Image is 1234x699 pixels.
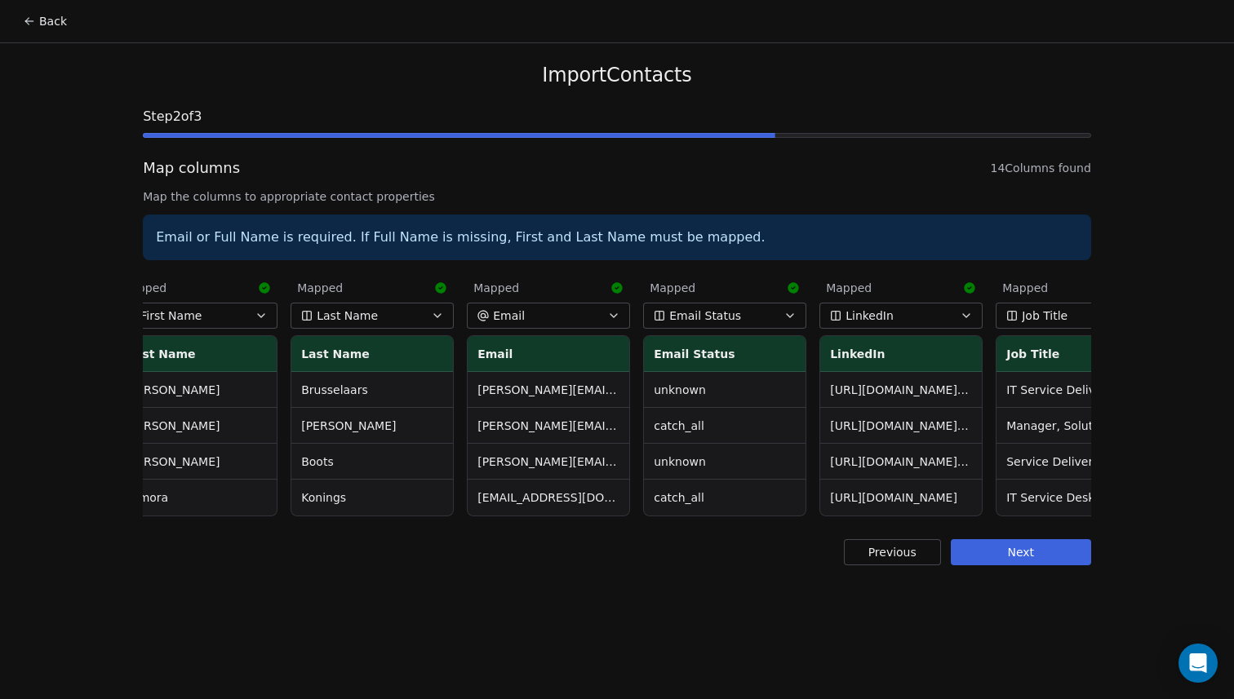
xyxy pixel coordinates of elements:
td: catch_all [644,480,806,515]
td: [PERSON_NAME] [115,444,277,480]
td: Kymora [115,480,277,515]
span: First Name [140,307,202,324]
span: Map columns [143,157,240,179]
span: Step 2 of 3 [143,107,1091,126]
th: LinkedIn [820,336,982,372]
td: [URL][DOMAIN_NAME][PERSON_NAME] [820,444,982,480]
td: Service Delivery Manager - IT Peripherals [997,444,1158,480]
span: Map the columns to appropriate contact properties [143,188,1091,205]
td: [URL][DOMAIN_NAME][PERSON_NAME] [820,372,982,408]
td: unknown [644,372,806,408]
td: IT Service Delivery Manager [997,372,1158,408]
span: Mapped [1002,280,1048,296]
td: [URL][DOMAIN_NAME][PERSON_NAME] [820,408,982,444]
td: Brusselaars [291,372,453,408]
th: Email Status [644,336,806,372]
td: [PERSON_NAME] [115,408,277,444]
th: First Name [115,336,277,372]
div: Open Intercom Messenger [1179,644,1218,683]
span: Last Name [317,307,378,324]
span: Mapped [121,280,166,296]
td: unknown [644,444,806,480]
span: Email Status [669,307,741,324]
th: Last Name [291,336,453,372]
span: Mapped [650,280,695,296]
td: catch_all [644,408,806,444]
button: Next [951,539,1091,565]
span: Job Title [1022,307,1068,324]
div: Email or Full Name is required. If Full Name is missing, First and Last Name must be mapped. [143,215,1091,260]
td: Konings [291,480,453,515]
td: IT Service Desk Sr Supervisor [997,480,1158,515]
span: Email [493,307,525,324]
button: Back [13,7,77,36]
td: [PERSON_NAME] [291,408,453,444]
th: Job Title [997,336,1158,372]
td: [PERSON_NAME][EMAIL_ADDRESS][PERSON_NAME][DOMAIN_NAME] [468,372,629,408]
td: Manager, Solutions IT [997,408,1158,444]
button: Previous [844,539,941,565]
span: Mapped [826,280,872,296]
th: Email [468,336,629,372]
td: Boots [291,444,453,480]
td: [URL][DOMAIN_NAME] [820,480,982,515]
td: [EMAIL_ADDRESS][DOMAIN_NAME] [468,480,629,515]
td: [PERSON_NAME][EMAIL_ADDRESS][PERSON_NAME][DOMAIN_NAME] [468,408,629,444]
span: 14 Columns found [990,160,1090,176]
span: Mapped [473,280,519,296]
span: LinkedIn [846,307,894,324]
td: [PERSON_NAME] [115,372,277,408]
td: [PERSON_NAME][EMAIL_ADDRESS][DOMAIN_NAME] [468,444,629,480]
span: Mapped [297,280,343,296]
span: Import Contacts [542,63,691,87]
